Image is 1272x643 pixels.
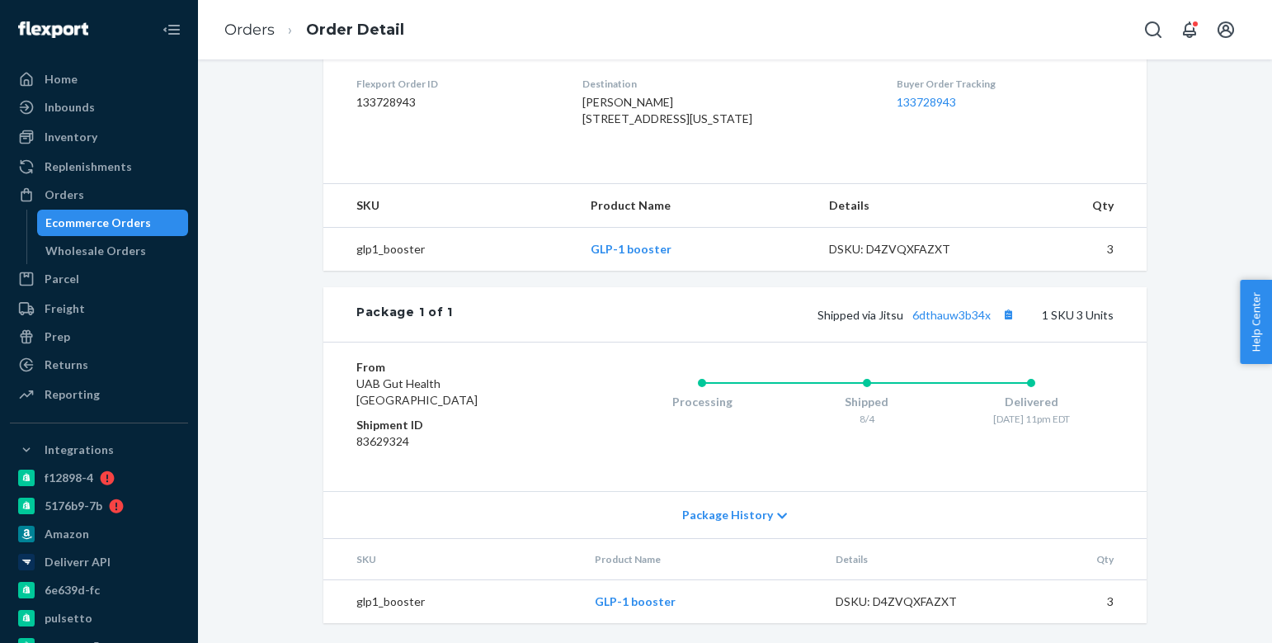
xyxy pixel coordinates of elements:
[453,304,1114,325] div: 1 SKU 3 Units
[45,215,151,231] div: Ecommerce Orders
[949,394,1114,410] div: Delivered
[224,21,275,39] a: Orders
[45,129,97,145] div: Inventory
[912,308,991,322] a: 6dthauw3b34x
[577,184,815,228] th: Product Name
[682,507,773,523] span: Package History
[10,437,188,463] button: Integrations
[356,94,556,111] dd: 133728943
[45,187,84,203] div: Orders
[1240,280,1272,364] button: Help Center
[45,526,89,542] div: Amazon
[1137,13,1170,46] button: Open Search Box
[37,210,189,236] a: Ecommerce Orders
[10,577,188,603] a: 6e639d-fc
[10,182,188,208] a: Orders
[45,357,88,373] div: Returns
[591,242,671,256] a: GLP-1 booster
[10,324,188,350] a: Prep
[829,241,984,258] div: DSKU: D4ZVQXFAZXT
[582,77,870,91] dt: Destination
[817,308,1019,322] span: Shipped via Jitsu
[356,433,554,450] dd: 83629324
[356,77,556,91] dt: Flexport Order ID
[45,271,79,287] div: Parcel
[45,99,95,116] div: Inbounds
[10,124,188,150] a: Inventory
[996,228,1147,272] td: 3
[10,465,188,491] a: f12898-4
[37,238,189,264] a: Wholesale Orders
[45,442,114,458] div: Integrations
[997,304,1019,325] button: Copy tracking number
[949,412,1114,426] div: [DATE] 11pm EDT
[323,580,582,624] td: glp1_booster
[323,539,582,580] th: SKU
[356,417,554,433] dt: Shipment ID
[10,295,188,322] a: Freight
[323,228,577,272] td: glp1_booster
[45,470,93,486] div: f12898-4
[816,184,997,228] th: Details
[582,95,752,125] span: [PERSON_NAME] [STREET_ADDRESS][US_STATE]
[897,95,956,109] a: 133728943
[10,154,188,180] a: Replenishments
[10,493,188,519] a: 5176b9-7b
[996,184,1147,228] th: Qty
[45,554,111,570] div: Deliverr API
[45,158,132,175] div: Replenishments
[10,94,188,121] a: Inbounds
[784,412,949,426] div: 8/4
[1004,539,1147,580] th: Qty
[45,329,70,345] div: Prep
[155,13,188,46] button: Close Navigation
[356,376,478,407] span: UAB Gut Health [GEOGRAPHIC_DATA]
[822,539,1004,580] th: Details
[323,184,577,228] th: SKU
[1004,580,1147,624] td: 3
[784,394,949,410] div: Shipped
[836,593,991,610] div: DSKU: D4ZVQXFAZXT
[18,21,88,38] img: Flexport logo
[10,66,188,92] a: Home
[1173,13,1206,46] button: Open notifications
[10,605,188,631] a: pulsetto
[595,594,676,608] a: GLP-1 booster
[211,6,417,54] ol: breadcrumbs
[45,71,78,87] div: Home
[45,582,100,598] div: 6e639d-fc
[10,266,188,292] a: Parcel
[10,352,188,378] a: Returns
[1209,13,1242,46] button: Open account menu
[45,386,100,403] div: Reporting
[356,359,554,376] dt: From
[306,21,404,39] a: Order Detail
[45,243,146,259] div: Wholesale Orders
[45,498,102,514] div: 5176b9-7b
[10,381,188,408] a: Reporting
[10,549,188,575] a: Deliverr API
[620,394,784,410] div: Processing
[897,77,1114,91] dt: Buyer Order Tracking
[45,300,85,317] div: Freight
[45,610,92,626] div: pulsetto
[10,521,188,547] a: Amazon
[582,539,822,580] th: Product Name
[356,304,453,325] div: Package 1 of 1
